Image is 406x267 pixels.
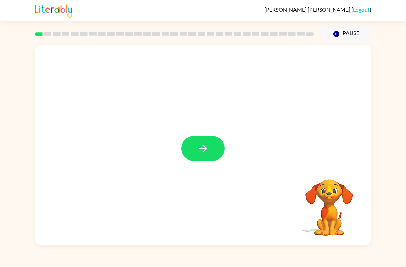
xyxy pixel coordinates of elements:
span: [PERSON_NAME] [PERSON_NAME] [264,6,351,13]
button: Pause [322,26,371,42]
video: Your browser must support playing .mp4 files to use Literably. Please try using another browser. [295,169,363,237]
a: Logout [353,6,370,13]
img: Literably [35,3,72,18]
div: ( ) [264,6,371,13]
